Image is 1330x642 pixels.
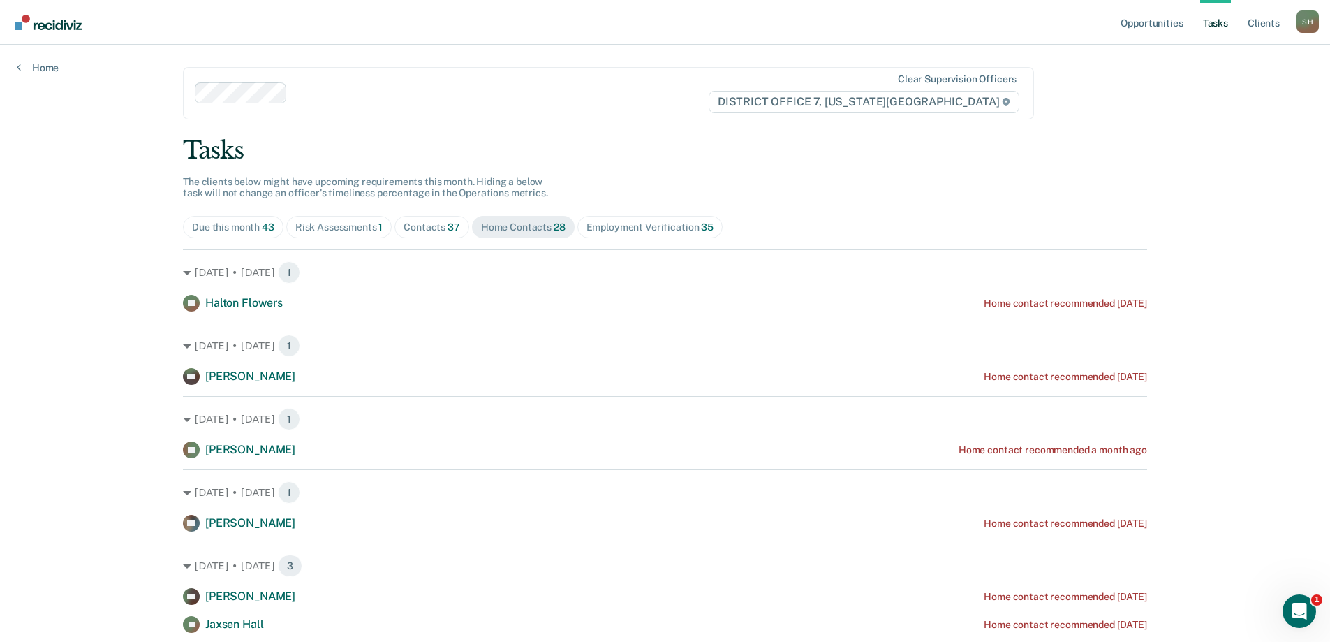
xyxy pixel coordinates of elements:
[15,15,82,30] img: Recidiviz
[183,481,1147,504] div: [DATE] • [DATE] 1
[205,590,295,603] span: [PERSON_NAME]
[183,335,1147,357] div: [DATE] • [DATE] 1
[262,221,274,233] span: 43
[192,221,274,233] div: Due this month
[1283,594,1316,628] iframe: Intercom live chat
[205,618,263,631] span: Jaxsen Hall
[183,555,1147,577] div: [DATE] • [DATE] 3
[278,481,300,504] span: 1
[898,73,1017,85] div: Clear supervision officers
[481,221,566,233] div: Home Contacts
[984,591,1147,603] div: Home contact recommended [DATE]
[183,136,1147,165] div: Tasks
[554,221,566,233] span: 28
[984,371,1147,383] div: Home contact recommended [DATE]
[278,335,300,357] span: 1
[183,261,1147,284] div: [DATE] • [DATE] 1
[17,61,59,74] a: Home
[1296,10,1319,33] button: Profile dropdown button
[205,296,283,309] span: Halton Flowers
[278,408,300,430] span: 1
[709,91,1019,113] span: DISTRICT OFFICE 7, [US_STATE][GEOGRAPHIC_DATA]
[205,516,295,530] span: [PERSON_NAME]
[278,555,302,577] span: 3
[183,408,1147,430] div: [DATE] • [DATE] 1
[1296,10,1319,33] div: S H
[278,261,300,284] span: 1
[1311,594,1322,606] span: 1
[378,221,383,233] span: 1
[205,443,295,456] span: [PERSON_NAME]
[586,221,714,233] div: Employment Verification
[984,518,1147,530] div: Home contact recommended [DATE]
[701,221,714,233] span: 35
[984,298,1147,309] div: Home contact recommended [DATE]
[183,176,548,199] span: The clients below might have upcoming requirements this month. Hiding a below task will not chang...
[448,221,460,233] span: 37
[984,619,1147,631] div: Home contact recommended [DATE]
[959,444,1147,456] div: Home contact recommended a month ago
[404,221,460,233] div: Contacts
[205,370,295,383] span: [PERSON_NAME]
[295,221,383,233] div: Risk Assessments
